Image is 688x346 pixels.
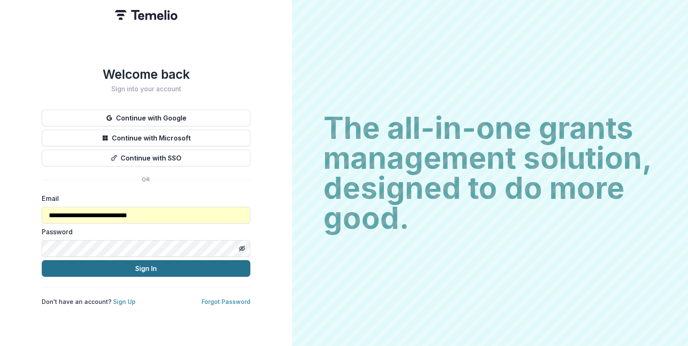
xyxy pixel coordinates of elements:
button: Continue with Microsoft [42,130,250,146]
button: Continue with Google [42,110,250,126]
h2: Sign into your account [42,85,250,93]
a: Forgot Password [202,298,250,305]
p: Don't have an account? [42,297,136,306]
label: Email [42,193,245,203]
button: Toggle password visibility [235,242,249,255]
label: Password [42,227,245,237]
button: Continue with SSO [42,150,250,166]
h1: Welcome back [42,67,250,82]
a: Sign Up [113,298,136,305]
button: Sign In [42,260,250,277]
img: Temelio [115,10,177,20]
